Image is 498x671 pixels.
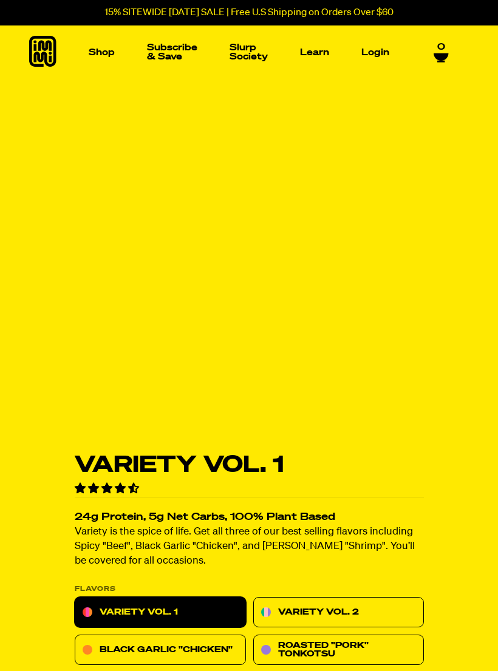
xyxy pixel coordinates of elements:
[356,43,394,62] a: Login
[434,42,449,62] a: 0
[225,38,273,66] a: Slurp Society
[75,454,424,477] h1: Variety Vol. 1
[75,513,424,523] h2: 24g Protein, 5g Net Carbs, 100% Plant Based
[75,635,246,666] a: Black Garlic "Chicken"
[75,598,246,628] a: Variety Vol. 1
[84,43,120,62] a: Shop
[295,43,334,62] a: Learn
[104,7,394,18] p: 15% SITEWIDE [DATE] SALE | Free U.S Shipping on Orders Over $60
[75,484,142,494] span: 4.55 stars
[253,635,424,666] a: Roasted "Pork" Tonkotsu
[84,25,394,79] nav: Main navigation
[437,42,445,53] span: 0
[253,598,424,628] a: Variety Vol. 2
[142,38,202,66] a: Subscribe & Save
[75,586,424,593] p: Flavors
[75,525,424,569] p: Variety is the spice of life. Get all three of our best selling flavors including Spicy "Beef", B...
